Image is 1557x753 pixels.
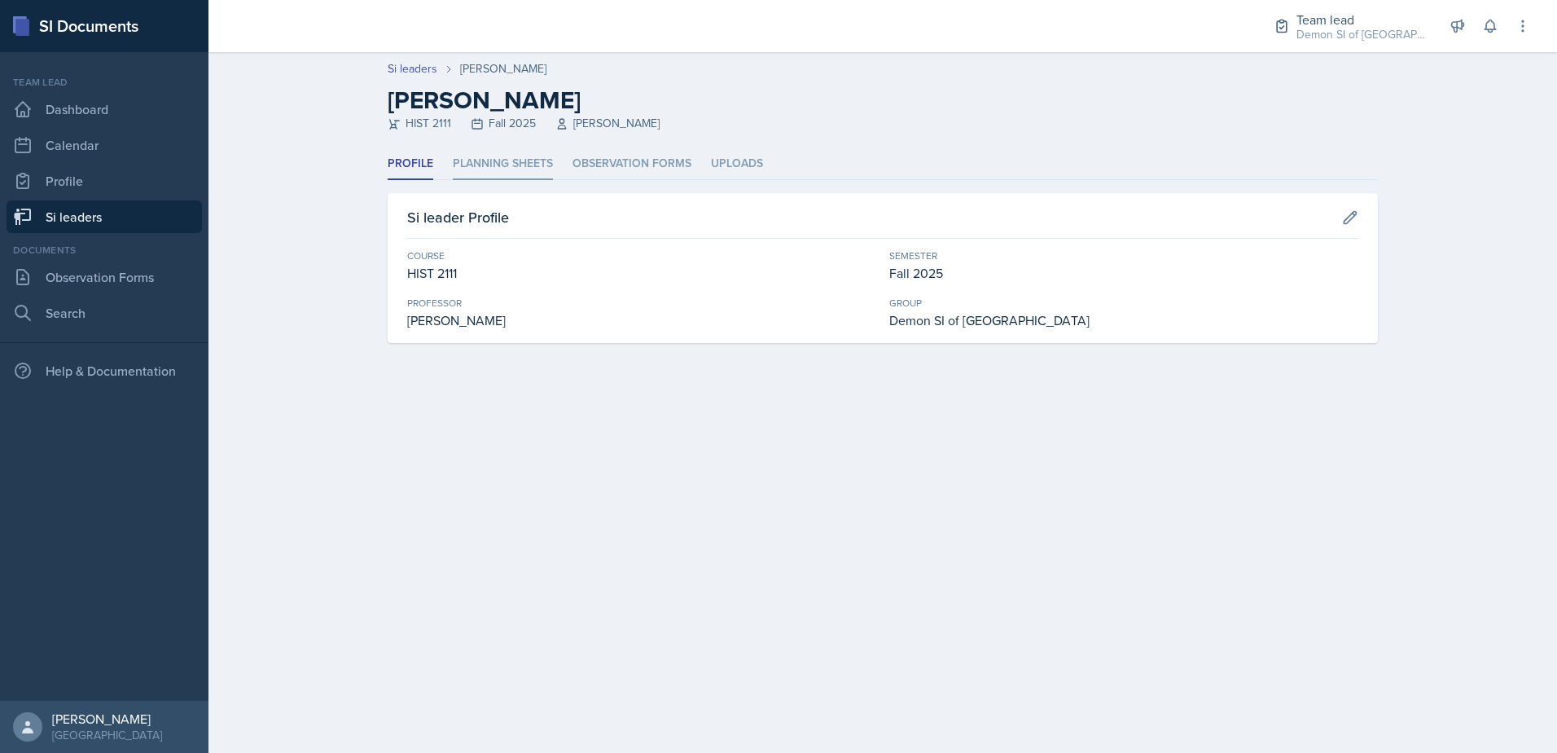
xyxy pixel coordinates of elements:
h3: Si leader Profile [407,206,509,228]
h2: [PERSON_NAME] [388,86,1378,115]
a: Search [7,297,202,329]
div: Group [889,296,1358,310]
li: Profile [388,148,433,180]
div: Fall 2025 [889,263,1358,283]
div: Team lead [1296,10,1427,29]
div: HIST 2111 [407,263,876,283]
li: Planning Sheets [453,148,553,180]
div: Demon SI of [GEOGRAPHIC_DATA] / Fall 2025 [1296,26,1427,43]
a: Observation Forms [7,261,202,293]
div: [PERSON_NAME] [407,310,876,330]
div: [GEOGRAPHIC_DATA] [52,727,162,743]
div: Course [407,249,876,263]
a: Dashboard [7,93,202,125]
a: Si leaders [388,60,437,77]
div: HIST 2111 Fall 2025 [PERSON_NAME] [388,115,1378,132]
div: Professor [407,296,876,310]
div: Team lead [7,75,202,90]
div: Documents [7,243,202,258]
div: Semester [889,249,1358,263]
div: [PERSON_NAME] [52,711,162,727]
div: Demon SI of [GEOGRAPHIC_DATA] [889,310,1358,330]
a: Calendar [7,129,202,161]
a: Profile [7,165,202,197]
li: Uploads [711,148,763,180]
div: Help & Documentation [7,354,202,387]
a: Si leaders [7,200,202,233]
div: [PERSON_NAME] [460,60,546,77]
li: Observation Forms [572,148,691,180]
